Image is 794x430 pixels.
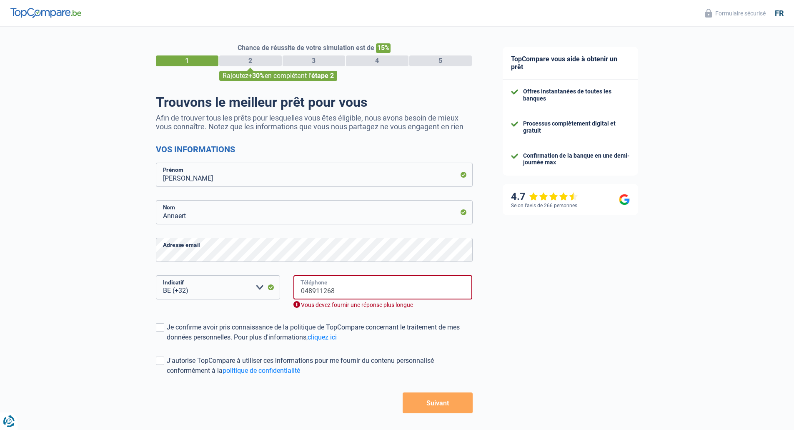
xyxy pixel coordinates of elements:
a: politique de confidentialité [223,367,300,375]
div: Vous devez fournir une réponse plus longue [293,301,473,309]
div: Offres instantanées de toutes les banques [523,88,630,102]
div: 2 [219,55,282,66]
h2: Vos informations [156,144,473,154]
div: Confirmation de la banque en une demi-journée max [523,152,630,166]
span: 15% [376,43,391,53]
div: Selon l’avis de 266 personnes [511,203,577,209]
div: Je confirme avoir pris connaissance de la politique de TopCompare concernant le traitement de mes... [167,322,473,342]
span: +30% [248,72,265,80]
button: Suivant [403,392,472,413]
div: J'autorise TopCompare à utiliser ces informations pour me fournir du contenu personnalisé conform... [167,356,473,376]
p: Afin de trouver tous les prêts pour lesquelles vous êtes éligible, nous avons besoin de mieux vou... [156,113,473,131]
div: 4.7 [511,191,578,203]
div: Processus complètement digital et gratuit [523,120,630,134]
div: 3 [283,55,345,66]
span: Chance de réussite de votre simulation est de [238,44,374,52]
span: étape 2 [311,72,334,80]
button: Formulaire sécurisé [700,6,771,20]
div: Rajoutez en complétant l' [219,71,337,81]
div: 4 [346,55,408,66]
div: 5 [409,55,472,66]
div: fr [775,9,784,18]
div: 1 [156,55,218,66]
a: cliquez ici [308,333,337,341]
img: TopCompare Logo [10,8,81,18]
input: 401020304 [293,275,473,299]
div: TopCompare vous aide à obtenir un prêt [503,47,638,80]
h1: Trouvons le meilleur prêt pour vous [156,94,473,110]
